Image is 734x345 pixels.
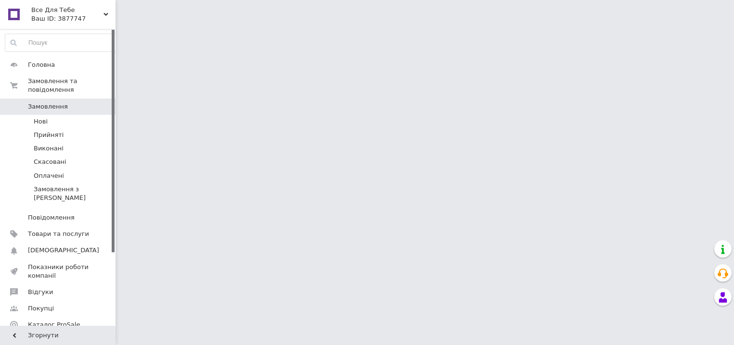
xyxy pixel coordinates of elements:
span: [DEMOGRAPHIC_DATA] [28,246,99,255]
span: Прийняті [34,131,64,139]
span: Замовлення з [PERSON_NAME] [34,185,119,202]
span: Повідомлення [28,213,75,222]
span: Головна [28,61,55,69]
span: Покупці [28,304,54,313]
span: Відгуки [28,288,53,296]
span: Скасовані [34,158,66,166]
span: Виконані [34,144,64,153]
span: Каталог ProSale [28,320,80,329]
span: Товари та послуги [28,230,89,238]
span: Замовлення та повідомлення [28,77,116,94]
span: Оплачені [34,172,64,180]
div: Ваш ID: 3877747 [31,14,116,23]
span: Нові [34,117,48,126]
span: Все Для Тебе [31,6,103,14]
span: Показники роботи компанії [28,263,89,280]
input: Пошук [5,34,119,51]
span: Замовлення [28,102,68,111]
